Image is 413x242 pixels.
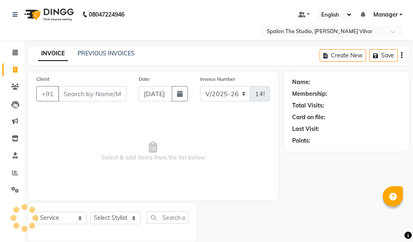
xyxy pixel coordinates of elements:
[36,111,270,192] span: Select & add items from the list below
[292,90,327,98] div: Membership:
[139,76,150,83] label: Date
[320,49,366,62] button: Create New
[21,3,76,26] img: logo
[200,76,235,83] label: Invoice Number
[36,76,49,83] label: Client
[292,78,310,86] div: Name:
[38,46,68,61] a: INVOICE
[292,125,319,133] div: Last Visit:
[373,11,398,19] span: Manager
[292,113,325,122] div: Card on file:
[147,211,189,224] input: Search or Scan
[369,49,398,62] button: Save
[78,50,135,57] a: PREVIOUS INVOICES
[292,101,324,110] div: Total Visits:
[36,86,59,101] button: +91
[292,137,310,145] div: Points:
[89,3,124,26] b: 08047224946
[58,86,126,101] input: Search by Name/Mobile/Email/Code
